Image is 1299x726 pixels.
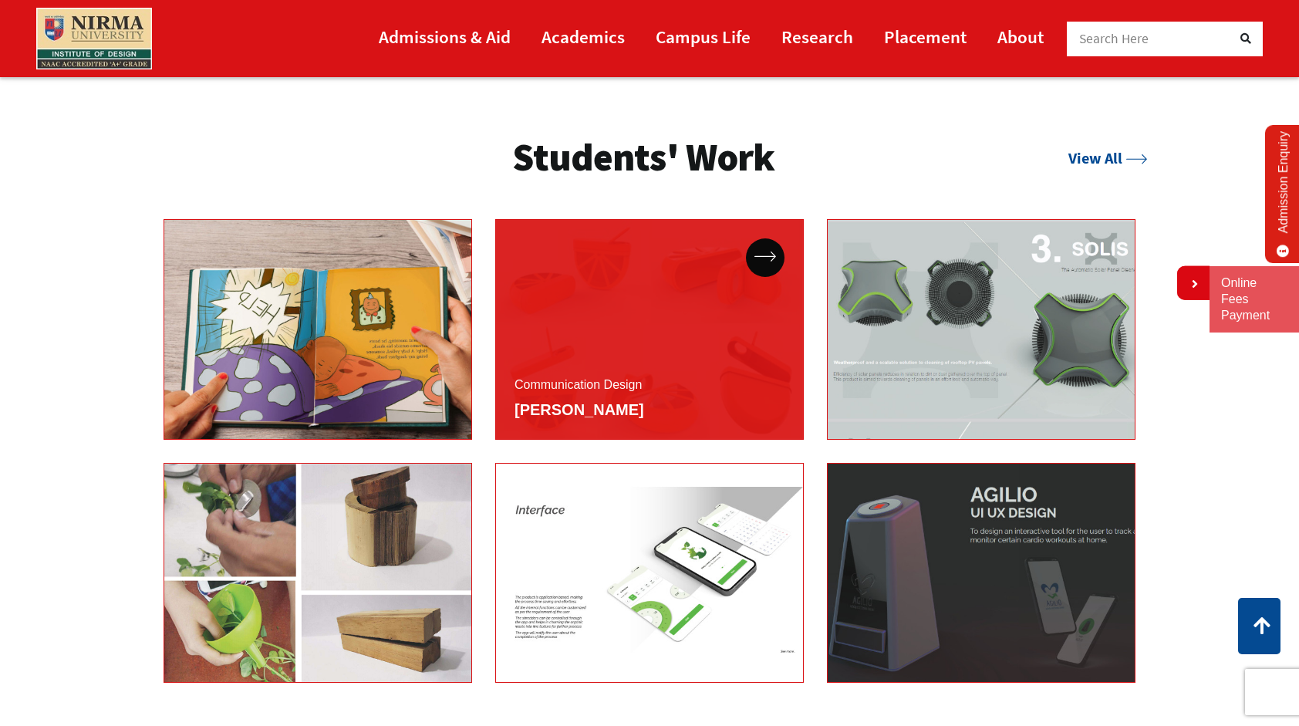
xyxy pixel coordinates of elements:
a: About [997,19,1044,54]
a: Admissions & Aid [379,19,511,54]
h3: Students' Work [512,133,774,182]
span: Search Here [1079,30,1149,47]
a: Online Fees Payment [1221,275,1287,323]
a: [PERSON_NAME] [515,401,644,418]
img: main_logo [36,8,152,69]
img: Prachi Bhagchandani [828,464,1135,683]
a: View All [1068,148,1147,167]
img: Labhanshu Sugandhi [496,464,803,683]
a: Campus Life [656,19,751,54]
a: Communication Design [515,378,642,391]
img: Devarsh Patel [828,220,1135,439]
a: Placement [884,19,967,54]
img: Saee Kerkar [164,220,471,439]
a: Academics [542,19,625,54]
img: Hetavi Nakum [164,464,471,683]
a: Research [781,19,853,54]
